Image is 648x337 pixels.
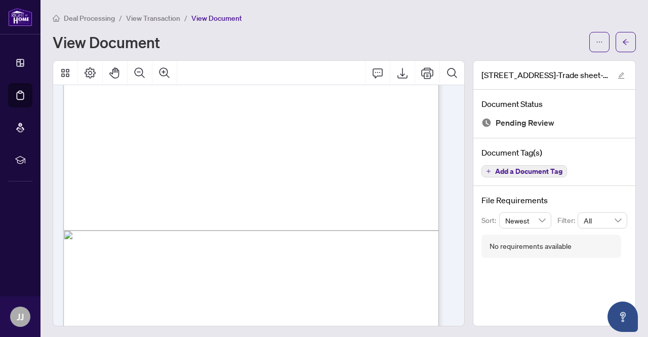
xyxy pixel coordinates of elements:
[505,213,546,228] span: Newest
[17,310,24,324] span: JJ
[481,194,627,206] h4: File Requirements
[481,98,627,110] h4: Document Status
[481,165,567,177] button: Add a Document Tag
[596,39,603,46] span: ellipsis
[64,14,115,23] span: Deal Processing
[495,168,562,175] span: Add a Document Tag
[481,146,627,159] h4: Document Tag(s)
[490,241,572,252] div: No requirements available
[119,12,122,24] li: /
[584,213,621,228] span: All
[53,34,160,50] h1: View Document
[481,118,492,128] img: Document Status
[481,215,499,226] p: Sort:
[486,169,491,174] span: plus
[607,302,638,332] button: Open asap
[622,39,629,46] span: arrow-left
[184,12,187,24] li: /
[8,8,32,26] img: logo
[557,215,578,226] p: Filter:
[618,72,625,79] span: edit
[191,14,242,23] span: View Document
[53,15,60,22] span: home
[126,14,180,23] span: View Transaction
[496,116,554,130] span: Pending Review
[481,69,608,81] span: [STREET_ADDRESS]-Trade sheet-Jaewoong to review.pdf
